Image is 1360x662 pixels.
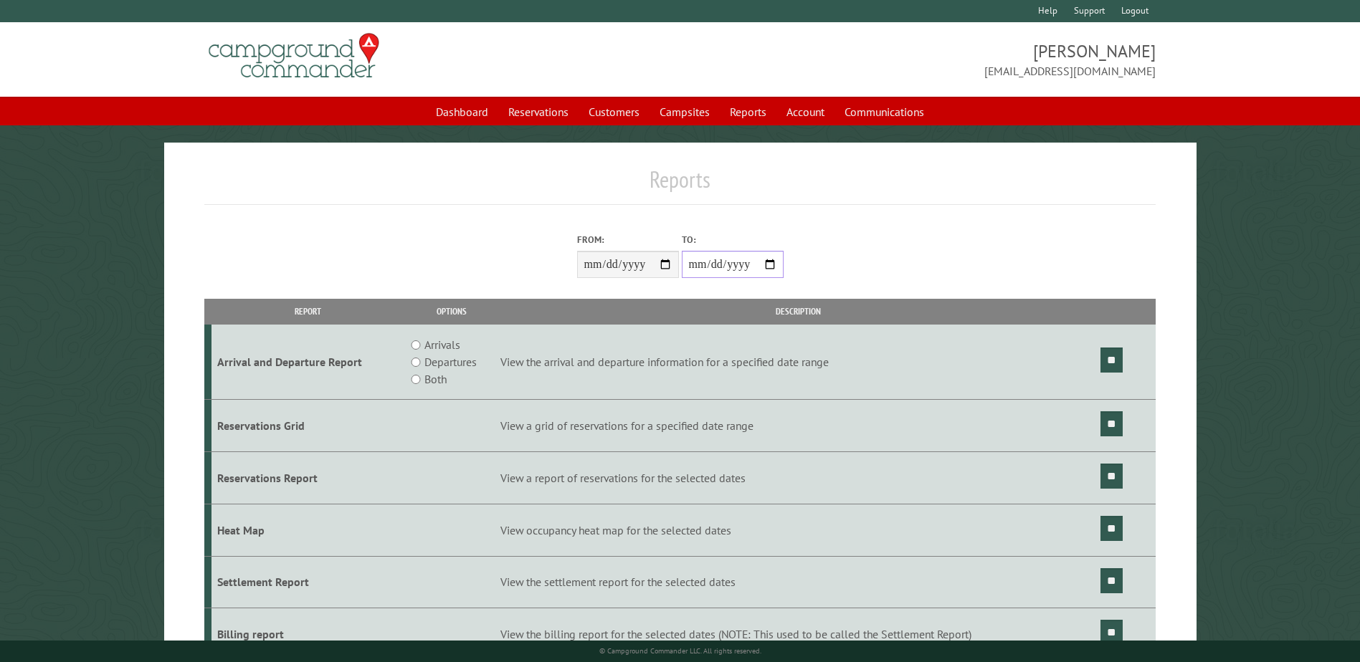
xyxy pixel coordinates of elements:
[211,299,404,324] th: Report
[498,451,1098,504] td: View a report of reservations for the selected dates
[211,608,404,661] td: Billing report
[498,299,1098,324] th: Description
[211,451,404,504] td: Reservations Report
[498,400,1098,452] td: View a grid of reservations for a specified date range
[498,556,1098,608] td: View the settlement report for the selected dates
[599,646,761,656] small: © Campground Commander LLC. All rights reserved.
[498,504,1098,556] td: View occupancy heat map for the selected dates
[204,165,1155,205] h1: Reports
[498,325,1098,400] td: View the arrival and departure information for a specified date range
[721,98,775,125] a: Reports
[424,353,477,370] label: Departures
[404,299,498,324] th: Options
[211,504,404,556] td: Heat Map
[211,400,404,452] td: Reservations Grid
[680,39,1156,80] span: [PERSON_NAME] [EMAIL_ADDRESS][DOMAIN_NAME]
[577,233,679,246] label: From:
[500,98,577,125] a: Reservations
[682,233,784,246] label: To:
[836,98,933,125] a: Communications
[778,98,833,125] a: Account
[204,28,384,84] img: Campground Commander
[651,98,718,125] a: Campsites
[427,98,497,125] a: Dashboard
[211,325,404,400] td: Arrival and Departure Report
[211,556,404,608] td: Settlement Report
[424,336,460,353] label: Arrivals
[424,370,447,388] label: Both
[498,608,1098,661] td: View the billing report for the selected dates (NOTE: This used to be called the Settlement Report)
[580,98,648,125] a: Customers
